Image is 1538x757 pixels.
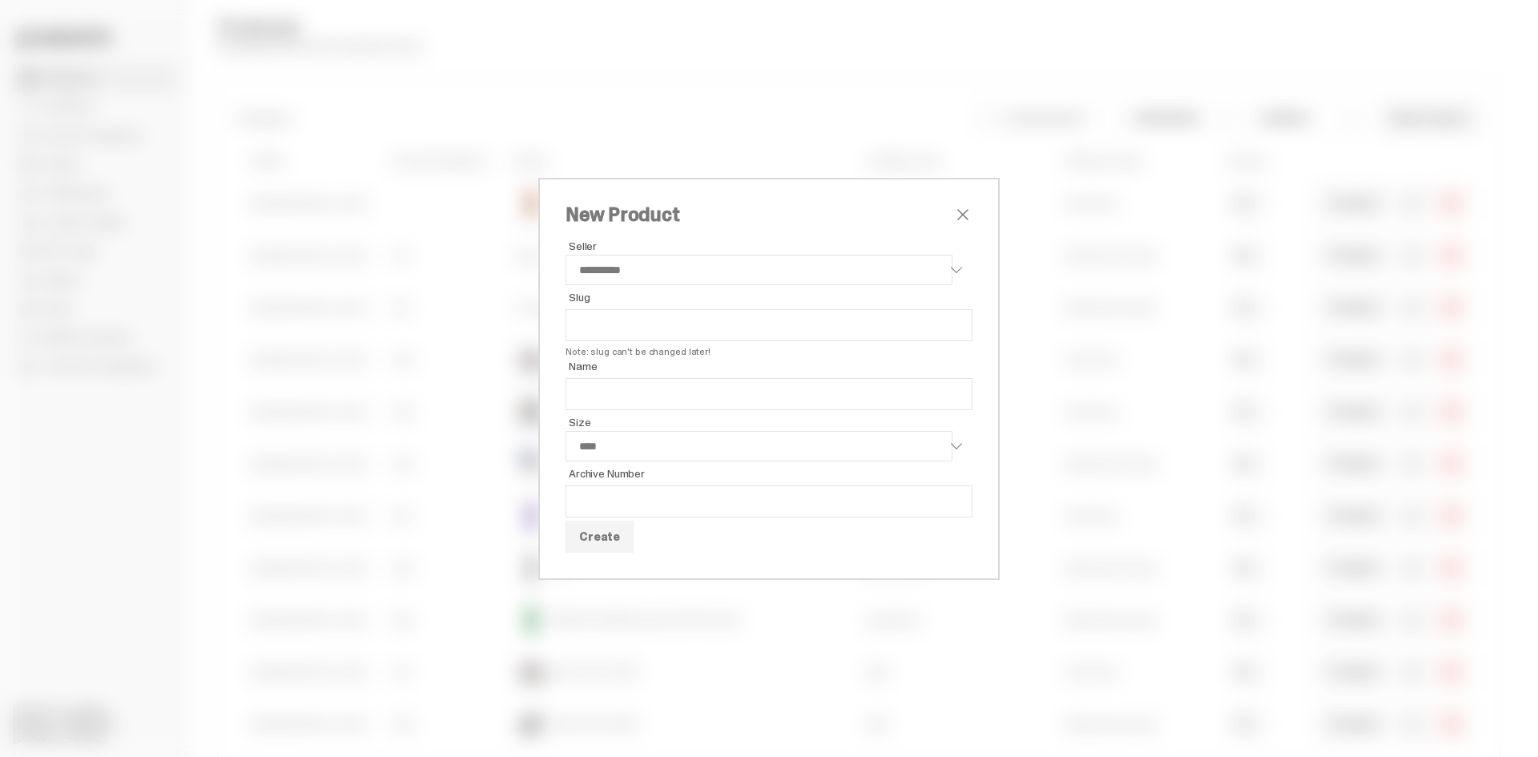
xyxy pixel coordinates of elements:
[569,292,972,303] span: Slug
[569,360,972,372] span: Name
[566,431,952,461] select: Size
[566,345,711,358] span: Note: slug can't be changed later!
[566,309,972,341] input: Slug
[566,521,634,553] button: Create
[566,378,972,410] input: Name
[566,255,952,285] select: Seller
[569,417,972,428] span: Size
[953,205,972,224] button: close
[566,205,953,224] h2: New Product
[569,468,972,479] span: Archive Number
[569,240,972,252] span: Seller
[566,485,972,517] input: Archive Number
